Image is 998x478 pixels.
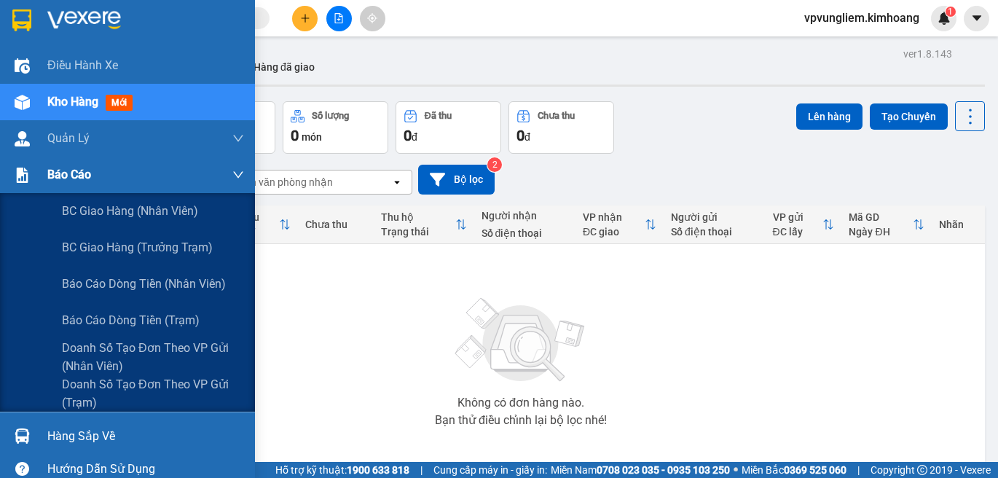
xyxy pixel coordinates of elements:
div: ĐC giao [583,226,645,238]
div: Đã thu [425,111,452,121]
div: Chọn văn phòng nhận [232,175,333,189]
span: đ [412,131,417,143]
span: | [857,462,860,478]
th: Toggle SortBy [221,205,298,244]
div: VP gửi [773,211,823,223]
strong: 0369 525 060 [784,464,846,476]
button: file-add [326,6,352,31]
img: solution-icon [15,168,30,183]
sup: 2 [487,157,502,172]
span: vpvungliem.kimhoang [793,9,931,27]
span: 0 [291,127,299,144]
span: question-circle [15,462,29,476]
img: logo-vxr [12,9,31,31]
div: Số điện thoại [482,227,569,239]
span: Báo cáo dòng tiền (nhân viên) [62,275,226,293]
span: copyright [917,465,927,475]
th: Toggle SortBy [766,205,842,244]
span: 0 [404,127,412,144]
span: đ [524,131,530,143]
strong: 0708 023 035 - 0935 103 250 [597,464,730,476]
strong: 1900 633 818 [347,464,409,476]
div: Người nhận [482,210,569,222]
span: BC giao hàng (nhân viên) [62,202,198,220]
div: ver 1.8.143 [903,46,952,62]
span: Kho hàng [47,95,98,109]
button: Bộ lọc [418,165,495,195]
th: Toggle SortBy [841,205,932,244]
span: down [232,133,244,144]
span: Cung cấp máy in - giấy in: [433,462,547,478]
span: plus [300,13,310,23]
img: warehouse-icon [15,428,30,444]
span: down [232,169,244,181]
button: Số lượng0món [283,101,388,154]
img: icon-new-feature [938,12,951,25]
span: file-add [334,13,344,23]
span: Quản Lý [47,129,90,147]
span: 0 [516,127,524,144]
img: warehouse-icon [15,95,30,110]
img: svg+xml;base64,PHN2ZyBjbGFzcz0ibGlzdC1wbHVnX19zdmciIHhtbG5zPSJodHRwOi8vd3d3LnczLm9yZy8yMDAwL3N2Zy... [448,289,594,391]
button: caret-down [964,6,989,31]
span: Báo cáo dòng tiền (trạm) [62,311,200,329]
div: ĐC lấy [773,226,823,238]
span: Miền Nam [551,462,730,478]
span: Hỗ trợ kỹ thuật: [275,462,409,478]
span: món [302,131,322,143]
span: BC giao hàng (trưởng trạm) [62,238,213,256]
div: Nhãn [939,219,978,230]
span: 1 [948,7,953,17]
button: Tạo Chuyến [870,103,948,130]
span: mới [106,95,133,111]
div: Không có đơn hàng nào. [457,397,584,409]
button: Đã thu0đ [396,101,501,154]
span: aim [367,13,377,23]
span: Doanh số tạo đơn theo VP gửi (trạm) [62,375,244,412]
div: Mã GD [849,211,913,223]
div: Số điện thoại [671,226,758,238]
span: Điều hành xe [47,56,118,74]
svg: open [391,176,403,188]
div: Chưa thu [305,219,367,230]
button: Chưa thu0đ [508,101,614,154]
div: Ngày ĐH [849,226,913,238]
span: | [420,462,423,478]
button: plus [292,6,318,31]
span: ⚪️ [734,467,738,473]
div: Hàng sắp về [47,426,244,447]
div: Bạn thử điều chỉnh lại bộ lọc nhé! [435,415,607,426]
span: Báo cáo [47,165,91,184]
div: Chưa thu [538,111,575,121]
img: warehouse-icon [15,131,30,146]
button: Lên hàng [796,103,863,130]
sup: 1 [946,7,956,17]
div: Số lượng [312,111,349,121]
th: Toggle SortBy [575,205,664,244]
span: caret-down [970,12,983,25]
button: Hàng đã giao [242,50,326,85]
div: Người gửi [671,211,758,223]
button: aim [360,6,385,31]
img: warehouse-icon [15,58,30,74]
div: VP nhận [583,211,645,223]
span: Miền Bắc [742,462,846,478]
span: Doanh số tạo đơn theo VP gửi (nhân viên) [62,339,244,375]
div: Trạng thái [381,226,455,238]
div: Thu hộ [381,211,455,223]
th: Toggle SortBy [374,205,474,244]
